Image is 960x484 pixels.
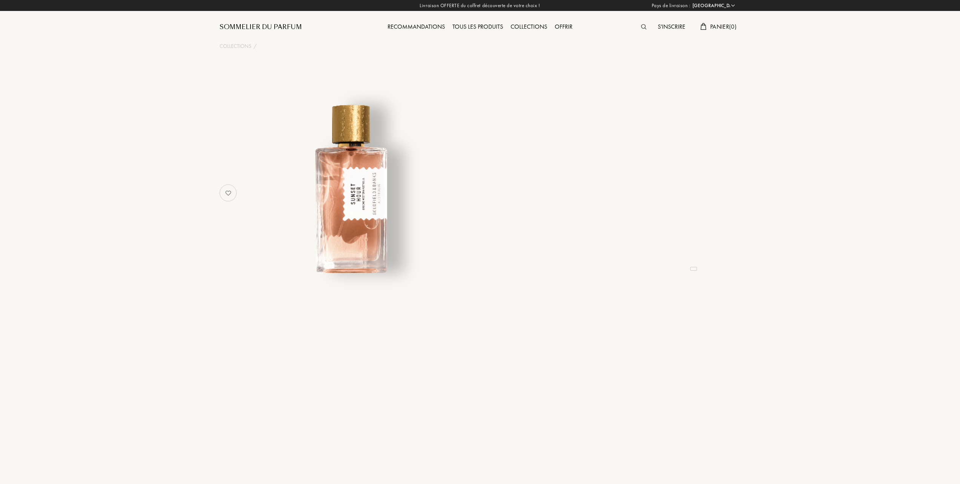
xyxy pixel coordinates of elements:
[551,22,576,32] div: Offrir
[220,42,251,50] a: Collections
[254,42,257,50] div: /
[257,96,443,283] img: undefined undefined
[449,22,507,32] div: Tous les produits
[384,23,449,31] a: Recommandations
[507,22,551,32] div: Collections
[654,23,689,31] a: S'inscrire
[730,3,736,8] img: arrow_w.png
[654,22,689,32] div: S'inscrire
[449,23,507,31] a: Tous les produits
[220,23,302,32] a: Sommelier du Parfum
[384,22,449,32] div: Recommandations
[507,23,551,31] a: Collections
[710,23,737,31] span: Panier ( 0 )
[551,23,576,31] a: Offrir
[641,24,646,29] img: search_icn.svg
[700,23,706,30] img: cart.svg
[221,185,236,200] img: no_like_p.png
[652,2,691,9] span: Pays de livraison :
